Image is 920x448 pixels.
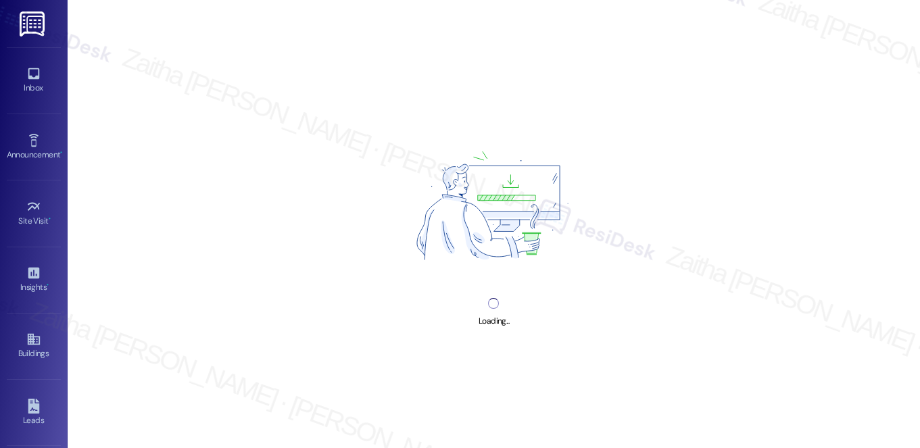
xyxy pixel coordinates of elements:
span: • [60,148,62,157]
span: • [49,214,51,224]
div: Loading... [479,314,509,328]
a: Leads [7,395,61,431]
a: Inbox [7,62,61,99]
a: Insights • [7,262,61,298]
a: Buildings [7,328,61,364]
a: Site Visit • [7,195,61,232]
span: • [47,280,49,290]
img: ResiDesk Logo [20,11,47,36]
